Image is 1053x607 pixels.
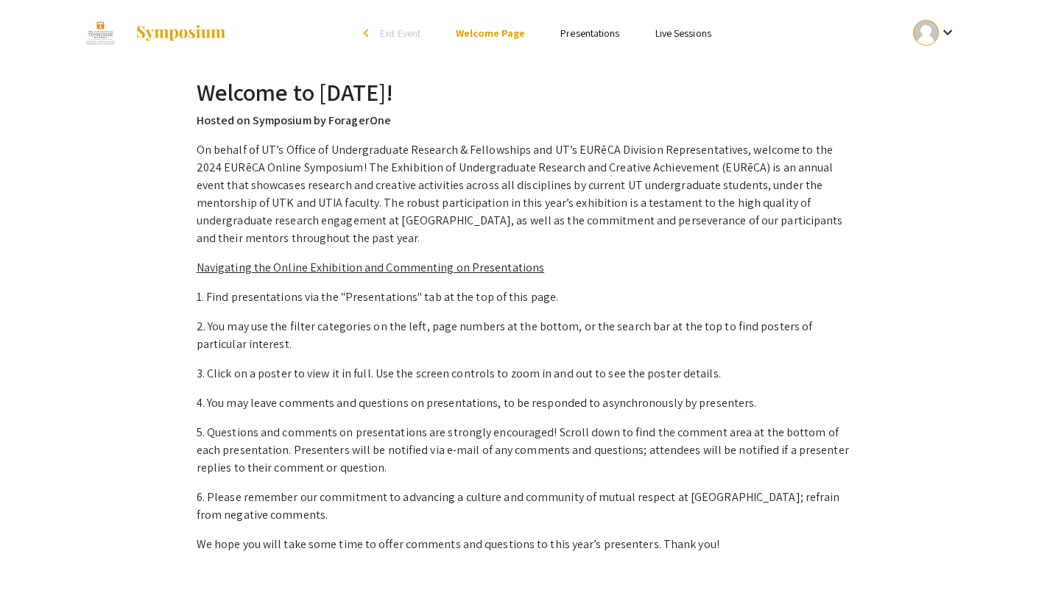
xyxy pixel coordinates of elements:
button: Expand account dropdown [898,16,972,49]
a: Welcome Page [456,26,525,40]
a: Presentations [560,26,619,40]
h2: Welcome to [DATE]! [197,78,857,106]
mat-icon: Expand account dropdown [939,24,957,41]
p: 6. Please remember our commitment to advancing a culture and community of mutual respect at [GEOG... [197,489,857,524]
p: On behalf of UT’s Office of Undergraduate Research & Fellowships and UT’s EURēCA Division Represe... [197,141,857,247]
span: Exit Event [380,26,420,40]
p: 4. You may leave comments and questions on presentations, to be responded to asynchronously by pr... [197,394,857,412]
a: Live Sessions [655,26,711,40]
p: We hope you will take some time to offer comments and questions to this year’s presenters. Thank ... [197,536,857,553]
p: 5. Questions and comments on presentations are strongly encouraged! Scroll down to find the comme... [197,424,857,477]
p: Hosted on Symposium by ForagerOne [197,112,857,129]
div: arrow_back_ios [364,29,373,38]
a: Discovery Day 2024 [81,15,227,52]
img: Symposium by ForagerOne [135,24,227,42]
iframe: Chat [11,541,63,596]
p: 3. Click on a poster to view it in full. Use the screen controls to zoom in and out to see the po... [197,365,857,383]
p: 1. Find presentations via the "Presentations" tab at the top of this page. [197,288,857,306]
p: 2. You may use the filter categories on the left, page numbers at the bottom, or the search bar a... [197,318,857,353]
u: Navigating the Online Exhibition and Commenting on Presentations [197,260,544,275]
img: Discovery Day 2024 [81,15,120,52]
